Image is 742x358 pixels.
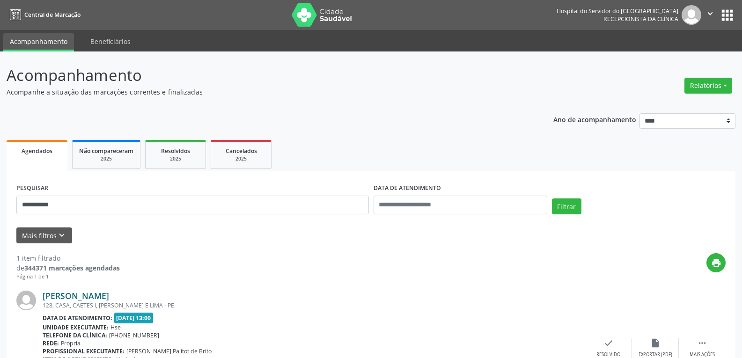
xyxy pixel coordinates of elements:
[79,155,133,162] div: 2025
[43,291,109,301] a: [PERSON_NAME]
[7,7,81,22] a: Central de Marcação
[374,181,441,196] label: DATA DE ATENDIMENTO
[711,258,721,268] i: print
[79,147,133,155] span: Não compareceram
[152,155,199,162] div: 2025
[43,323,109,331] b: Unidade executante:
[701,5,719,25] button: 
[596,351,620,358] div: Resolvido
[557,7,678,15] div: Hospital do Servidor do [GEOGRAPHIC_DATA]
[16,227,72,244] button: Mais filtroskeyboard_arrow_down
[161,147,190,155] span: Resolvidos
[16,291,36,310] img: img
[690,351,715,358] div: Mais ações
[22,147,52,155] span: Agendados
[43,339,59,347] b: Rede:
[126,347,212,355] span: [PERSON_NAME] Palitot de Brito
[43,301,585,309] div: 128, CASA, CAETES I, [PERSON_NAME] E LIMA - PE
[697,338,707,348] i: 
[552,198,581,214] button: Filtrar
[706,253,726,272] button: print
[16,263,120,273] div: de
[650,338,661,348] i: insert_drive_file
[24,11,81,19] span: Central de Marcação
[603,338,614,348] i: check
[24,263,120,272] strong: 344371 marcações agendadas
[114,313,154,323] span: [DATE] 13:00
[639,351,672,358] div: Exportar (PDF)
[109,331,159,339] span: [PHONE_NUMBER]
[553,113,636,125] p: Ano de acompanhamento
[684,78,732,94] button: Relatórios
[16,273,120,281] div: Página 1 de 1
[57,230,67,241] i: keyboard_arrow_down
[16,253,120,263] div: 1 item filtrado
[43,314,112,322] b: Data de atendimento:
[682,5,701,25] img: img
[603,15,678,23] span: Recepcionista da clínica
[84,33,137,50] a: Beneficiários
[43,347,125,355] b: Profissional executante:
[7,64,517,87] p: Acompanhamento
[43,331,107,339] b: Telefone da clínica:
[61,339,81,347] span: Própria
[7,87,517,97] p: Acompanhe a situação das marcações correntes e finalizadas
[705,8,715,19] i: 
[218,155,264,162] div: 2025
[719,7,735,23] button: apps
[3,33,74,51] a: Acompanhamento
[16,181,48,196] label: PESQUISAR
[110,323,121,331] span: Hse
[226,147,257,155] span: Cancelados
